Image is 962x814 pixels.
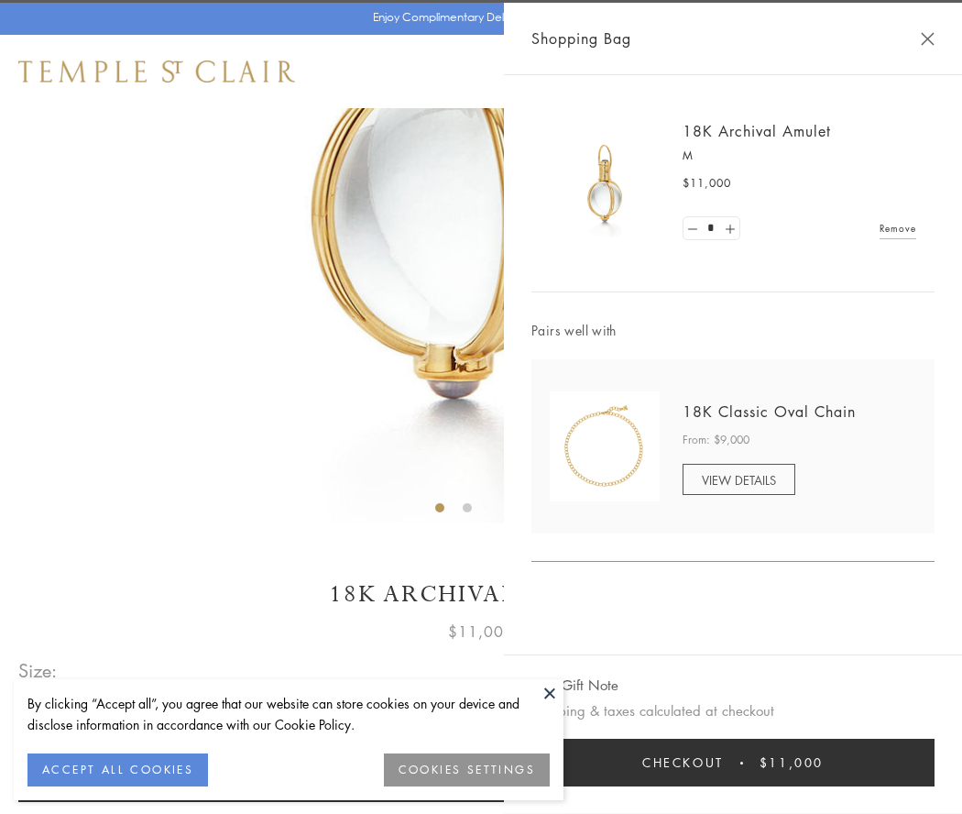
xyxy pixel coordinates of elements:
[448,620,514,643] span: $11,000
[683,401,856,422] a: 18K Classic Oval Chain
[18,60,295,82] img: Temple St. Clair
[642,753,724,773] span: Checkout
[683,174,731,192] span: $11,000
[531,699,935,722] p: Shipping & taxes calculated at checkout
[683,121,831,141] a: 18K Archival Amulet
[531,674,618,697] button: Add Gift Note
[720,217,738,240] a: Set quantity to 2
[27,753,208,786] button: ACCEPT ALL COOKIES
[683,147,916,165] p: M
[531,320,935,341] span: Pairs well with
[702,471,776,489] span: VIEW DETAILS
[760,753,824,773] span: $11,000
[683,217,702,240] a: Set quantity to 0
[921,32,935,46] button: Close Shopping Bag
[18,655,59,686] span: Size:
[683,464,795,495] a: VIEW DETAILS
[683,431,749,449] span: From: $9,000
[880,218,916,238] a: Remove
[18,578,944,610] h1: 18K Archival Amulet
[373,8,581,27] p: Enjoy Complimentary Delivery & Returns
[531,739,935,786] button: Checkout $11,000
[531,27,631,50] span: Shopping Bag
[550,128,660,238] img: 18K Archival Amulet
[27,693,550,735] div: By clicking “Accept all”, you agree that our website can store cookies on your device and disclos...
[384,753,550,786] button: COOKIES SETTINGS
[550,391,660,501] img: N88865-OV18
